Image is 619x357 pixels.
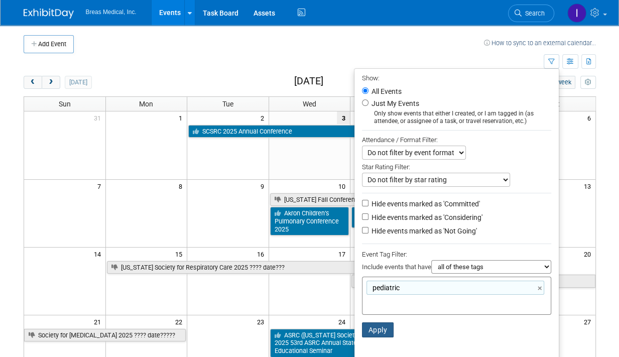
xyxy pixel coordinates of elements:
span: 17 [337,248,350,260]
label: All Events [369,88,402,95]
span: 23 [256,315,269,328]
span: Wed [303,100,316,108]
span: 14 [93,248,105,260]
div: Event Tag Filter: [362,249,551,260]
span: 3 [337,111,350,124]
button: [DATE] [65,76,91,89]
span: 22 [174,315,187,328]
span: 27 [583,315,595,328]
label: Hide events marked as 'Considering' [369,212,482,222]
span: Mon [139,100,153,108]
span: 21 [93,315,105,328]
span: 1 [178,111,187,124]
span: 2 [260,111,269,124]
span: Search [522,10,545,17]
a: [US_STATE] Society for Respiratory Care 2025 ???? date??? [107,261,513,274]
span: 7 [96,180,105,192]
a: Society for [MEDICAL_DATA] 2025 ???? date????? [351,275,595,288]
a: Akron Children’s Pulmonary Conference 2025 [270,207,349,235]
button: myCustomButton [580,76,595,89]
span: Breas Medical, Inc. [86,9,137,16]
span: 31 [93,111,105,124]
button: prev [24,76,42,89]
label: Hide events marked as 'Not Going' [369,226,477,236]
span: Tue [222,100,233,108]
a: Search [508,5,554,22]
span: 10 [337,180,350,192]
button: Add Event [24,35,74,53]
img: Inga Dolezar [567,4,586,23]
span: 8 [178,180,187,192]
a: Society for [MEDICAL_DATA] 2025 ???? date????? [24,329,186,342]
span: 20 [583,248,595,260]
div: Include events that have [362,260,551,277]
span: 13 [583,180,595,192]
a: × [538,283,544,294]
label: Just My Events [369,98,419,108]
a: Conference by the Sea 2025 [US_STATE]/DC Society for Respiratory Care [351,207,512,227]
div: Show: [362,71,551,84]
div: Attendance / Format Filter: [362,134,551,146]
a: SCSRC 2025 Annual Conference [188,125,512,138]
span: 15 [174,248,187,260]
img: ExhibitDay [24,9,74,19]
a: [US_STATE] Fall Conference (dates ????) [270,193,513,206]
span: pediatric [370,283,400,293]
span: 16 [256,248,269,260]
a: How to sync to an external calendar... [484,39,596,47]
label: Hide events marked as 'Committed' [369,199,480,209]
div: Only show events that either I created, or I am tagged in (as attendee, or assignee of a task, or... [362,110,551,125]
div: Star Rating Filter: [362,160,551,173]
span: 24 [337,315,350,328]
i: Personalize Calendar [585,79,591,86]
button: week [552,76,575,89]
span: Sun [59,100,71,108]
span: 9 [260,180,269,192]
button: Apply [362,322,394,337]
button: next [42,76,60,89]
span: 6 [586,111,595,124]
h2: [DATE] [294,76,323,87]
